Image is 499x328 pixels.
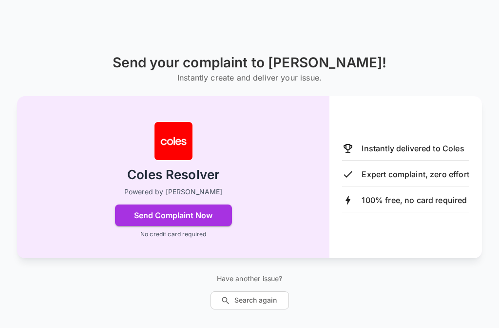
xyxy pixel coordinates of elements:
[362,168,469,180] p: Expert complaint, zero effort
[362,143,464,154] p: Instantly delivered to Coles
[113,71,387,84] h6: Instantly create and deliver your issue.
[211,274,289,284] p: Have another issue?
[211,291,289,309] button: Search again
[115,205,232,226] button: Send Complaint Now
[154,122,193,161] img: Coles
[362,194,467,206] p: 100% free, no card required
[124,187,223,197] p: Powered by [PERSON_NAME]
[140,230,206,239] p: No credit card required
[127,166,219,184] h2: Coles Resolver
[113,55,387,71] h1: Send your complaint to [PERSON_NAME]!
